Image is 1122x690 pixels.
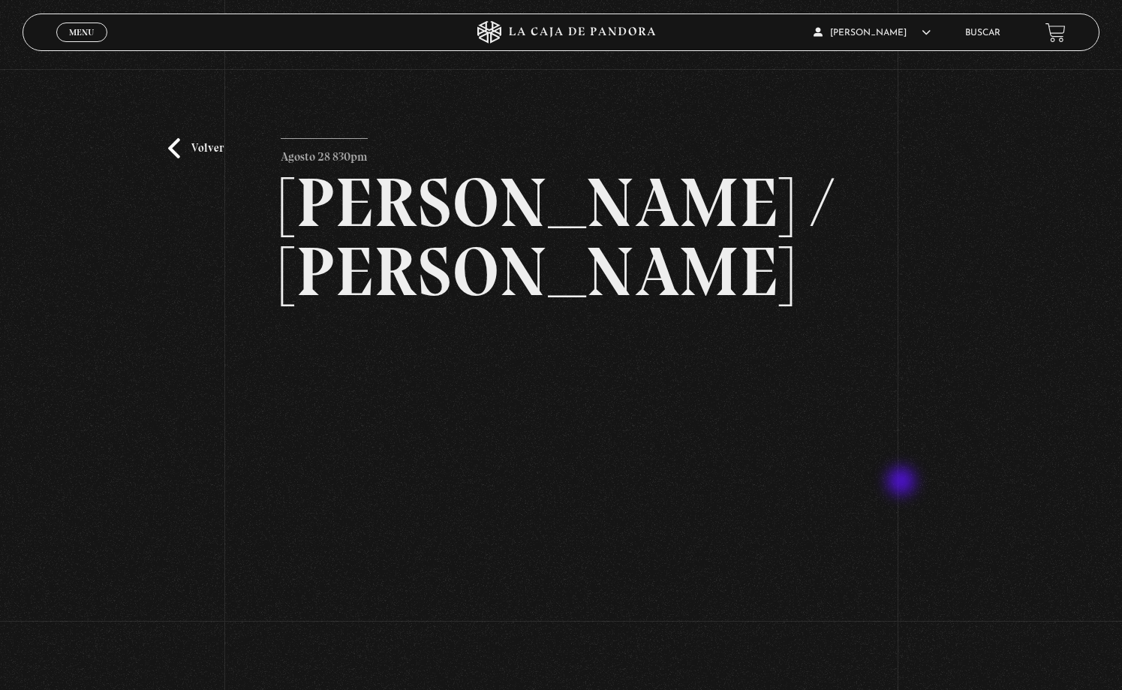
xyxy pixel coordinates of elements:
[281,168,841,306] h2: [PERSON_NAME] / [PERSON_NAME]
[69,28,94,37] span: Menu
[814,29,931,38] span: [PERSON_NAME]
[64,41,99,51] span: Cerrar
[965,29,1000,38] a: Buscar
[281,138,368,168] p: Agosto 28 830pm
[168,138,224,158] a: Volver
[281,329,841,644] iframe: Dailymotion video player – PROGRAMA 28-8- TRUMP - MADURO
[1045,23,1066,43] a: View your shopping cart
